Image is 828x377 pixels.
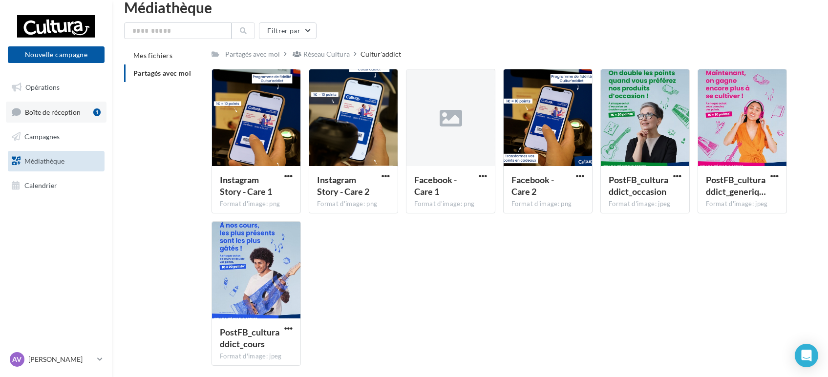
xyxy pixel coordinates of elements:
span: Calendrier [24,181,57,189]
span: Campagnes [24,132,60,141]
div: Format d'image: png [511,200,584,209]
span: Instagram Story - Care 2 [317,174,369,197]
div: Cultur'addict [361,49,401,59]
div: Format d'image: jpeg [220,352,293,361]
div: 1 [93,108,101,116]
span: PostFB_culturaddict_cours [220,327,279,349]
span: Boîte de réception [25,107,81,116]
a: Médiathèque [6,151,106,171]
span: AV [13,355,22,364]
span: Médiathèque [24,157,64,165]
div: Format d'image: jpeg [609,200,681,209]
button: Filtrer par [259,22,317,39]
a: Campagnes [6,126,106,147]
div: Réseau Cultura [303,49,350,59]
span: PostFB_culturaddict_generique [706,174,766,197]
a: Calendrier [6,175,106,196]
button: Nouvelle campagne [8,46,105,63]
div: Format d'image: png [317,200,390,209]
span: Facebook - Care 1 [414,174,457,197]
a: Boîte de réception1 [6,102,106,123]
div: Partagés avec moi [225,49,280,59]
span: PostFB_culturaddict_occasion [609,174,668,197]
span: Facebook - Care 2 [511,174,554,197]
div: Format d'image: jpeg [706,200,779,209]
span: Instagram Story - Care 1 [220,174,272,197]
p: [PERSON_NAME] [28,355,93,364]
a: AV [PERSON_NAME] [8,350,105,369]
span: Opérations [25,83,60,91]
span: Partagés avec moi [133,69,191,77]
div: Format d'image: png [220,200,293,209]
span: Mes fichiers [133,51,172,60]
a: Opérations [6,77,106,98]
div: Open Intercom Messenger [795,344,818,367]
div: Format d'image: png [414,200,487,209]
